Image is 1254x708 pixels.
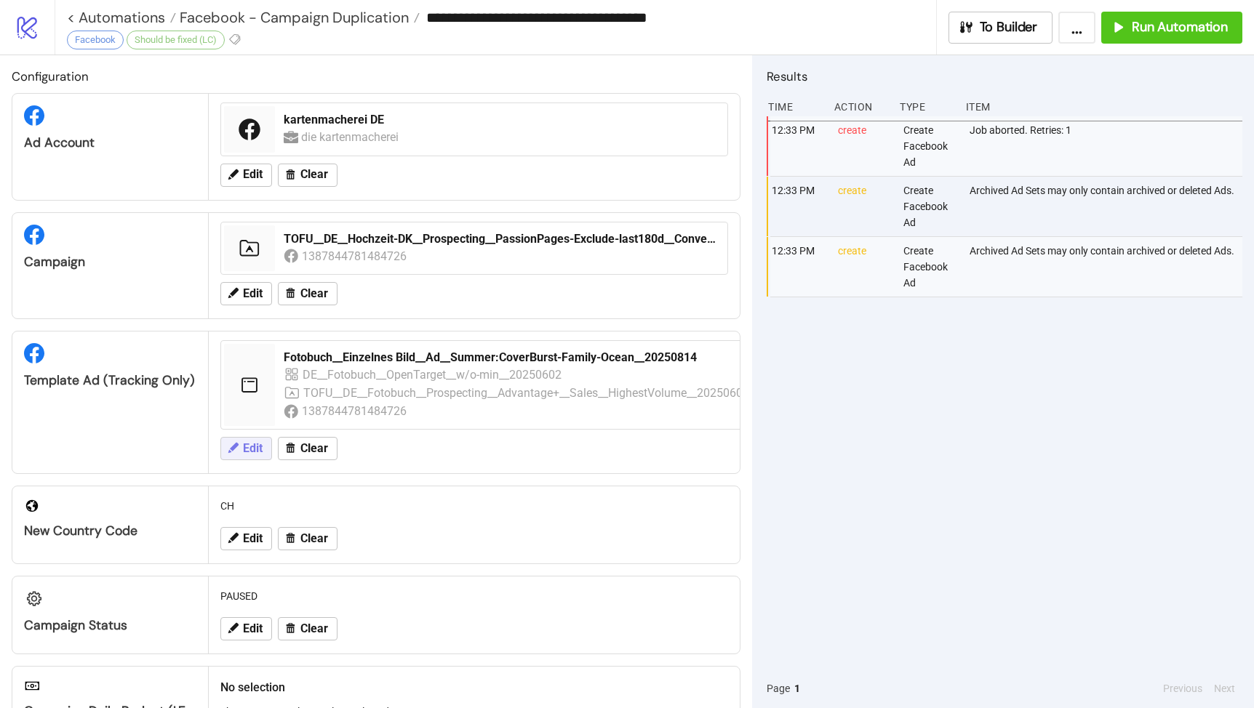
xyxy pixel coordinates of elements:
div: Archived Ad Sets may only contain archived or deleted Ads. [968,177,1246,236]
span: Clear [300,442,328,455]
div: Ad Account [24,134,196,151]
span: Edit [243,287,263,300]
button: Clear [278,527,338,550]
div: TOFU__DE__Fotobuch__Prospecting__Advantage+__Sales__HighestVolume__20250602__DE-FB-FB [303,384,808,402]
div: Create Facebook Ad [902,177,957,236]
span: Edit [243,442,263,455]
div: kartenmacherei DE [284,112,719,128]
span: Clear [300,532,328,545]
div: Create Facebook Ad [902,116,957,176]
div: Facebook [67,31,124,49]
span: Clear [300,168,328,181]
div: Campaign Status [24,617,196,634]
span: To Builder [980,19,1038,36]
div: 12:33 PM [770,237,826,297]
div: Job aborted. Retries: 1 [968,116,1246,176]
div: 12:33 PM [770,177,826,236]
div: Campaign [24,254,196,270]
button: Next [1210,680,1239,696]
div: die kartenmacherei [301,128,402,146]
div: Should be fixed (LC) [127,31,225,49]
span: Facebook - Campaign Duplication [176,8,409,27]
button: To Builder [949,12,1053,44]
button: Run Automation [1101,12,1242,44]
div: 1387844781484726 [302,402,409,420]
button: 1 [790,680,804,696]
div: TOFU__DE__Hochzeit-DK__Prospecting__PassionPages-Exclude-last180d__Conversions__LowestCost__20250... [284,231,719,247]
span: Page [767,680,790,696]
span: Edit [243,168,263,181]
div: Type [898,93,954,121]
div: DE__Fotobuch__OpenTarget__w/o-min__20250602 [303,366,563,384]
div: create [836,237,892,297]
button: Edit [220,527,272,550]
div: Item [965,93,1242,121]
h2: Configuration [12,67,740,86]
h2: Results [767,67,1242,86]
button: Clear [278,282,338,305]
button: Edit [220,617,272,640]
div: New Country Code [24,523,196,539]
div: create [836,177,892,236]
button: Previous [1159,680,1207,696]
button: Clear [278,164,338,187]
button: Edit [220,282,272,305]
button: Edit [220,437,272,460]
button: Clear [278,617,338,640]
div: CH [215,492,734,520]
span: Edit [243,532,263,545]
a: < Automations [67,10,176,25]
span: Clear [300,287,328,300]
div: Fotobuch__Einzelnes Bild__Ad__Summer:CoverBurst-Family-Ocean__20250814 [284,350,814,366]
span: Run Automation [1132,19,1228,36]
button: Clear [278,437,338,460]
div: Action [833,93,888,121]
div: Archived Ad Sets may only contain archived or deleted Ads. [968,237,1246,297]
a: Facebook - Campaign Duplication [176,10,420,25]
span: Clear [300,622,328,635]
div: Template Ad (Tracking only) [24,372,196,389]
div: PAUSED [215,582,734,610]
span: Edit [243,622,263,635]
div: 1387844781484726 [302,247,409,265]
div: create [836,116,892,176]
div: 12:33 PM [770,116,826,176]
div: Time [767,93,822,121]
button: Edit [220,164,272,187]
h2: No selection [220,678,728,696]
button: ... [1058,12,1095,44]
div: Create Facebook Ad [902,237,957,297]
